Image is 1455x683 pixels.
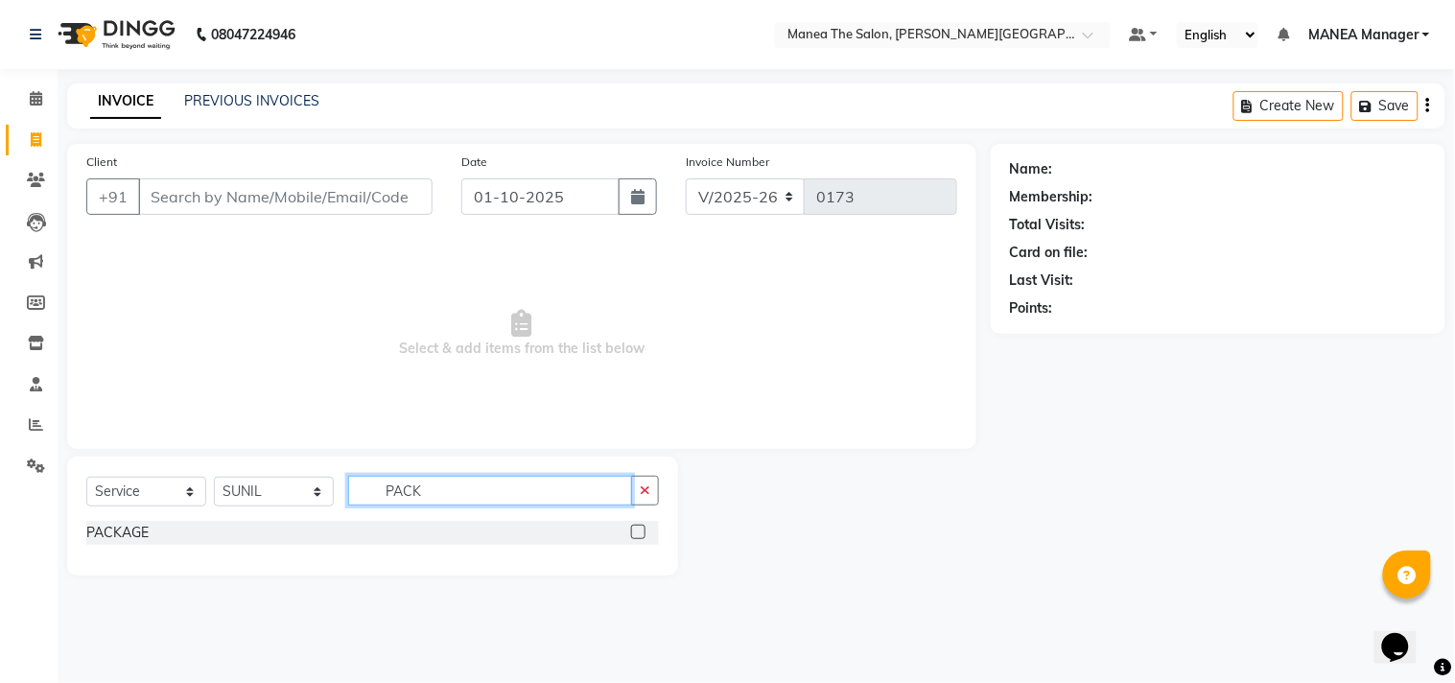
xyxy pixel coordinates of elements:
[686,153,769,171] label: Invoice Number
[86,523,149,543] div: PACKAGE
[1010,159,1053,179] div: Name:
[1308,25,1419,45] span: MANEA Manager
[1010,271,1074,291] div: Last Visit:
[86,178,140,215] button: +91
[1010,243,1089,263] div: Card on file:
[1010,298,1053,318] div: Points:
[90,84,161,119] a: INVOICE
[1351,91,1419,121] button: Save
[1010,187,1093,207] div: Membership:
[86,153,117,171] label: Client
[461,153,487,171] label: Date
[184,92,319,109] a: PREVIOUS INVOICES
[49,8,180,61] img: logo
[1374,606,1436,664] iframe: chat widget
[1233,91,1344,121] button: Create New
[211,8,295,61] b: 08047224946
[1010,215,1086,235] div: Total Visits:
[348,476,632,506] input: Search or Scan
[138,178,433,215] input: Search by Name/Mobile/Email/Code
[86,238,957,430] span: Select & add items from the list below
